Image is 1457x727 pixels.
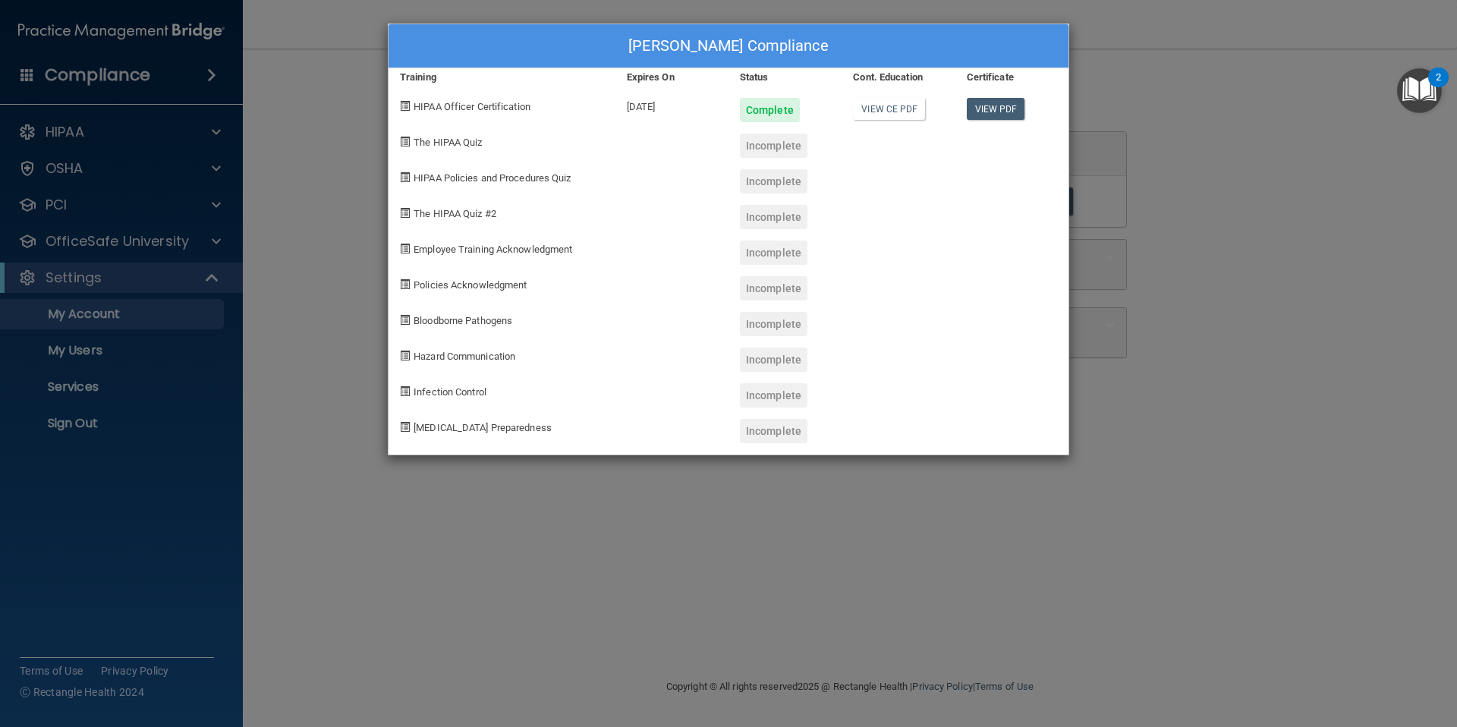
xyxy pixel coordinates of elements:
div: Certificate [955,68,1068,87]
button: Open Resource Center, 2 new notifications [1397,68,1442,113]
div: Incomplete [740,169,807,194]
div: Incomplete [740,348,807,372]
span: Employee Training Acknowledgment [414,244,572,255]
div: Incomplete [740,383,807,408]
div: Expires On [615,68,728,87]
span: Hazard Communication [414,351,515,362]
span: The HIPAA Quiz [414,137,482,148]
span: HIPAA Officer Certification [414,101,530,112]
div: [DATE] [615,87,728,122]
span: The HIPAA Quiz #2 [414,208,496,219]
span: HIPAA Policies and Procedures Quiz [414,172,571,184]
div: Incomplete [740,276,807,301]
div: Complete [740,98,800,122]
div: Incomplete [740,419,807,443]
span: Bloodborne Pathogens [414,315,512,326]
span: Policies Acknowledgment [414,279,527,291]
a: View CE PDF [853,98,925,120]
div: Incomplete [740,134,807,158]
div: Cont. Education [842,68,955,87]
span: Infection Control [414,386,486,398]
div: Incomplete [740,241,807,265]
div: Training [389,68,615,87]
div: 2 [1436,77,1441,97]
a: View PDF [967,98,1025,120]
span: [MEDICAL_DATA] Preparedness [414,422,552,433]
div: Incomplete [740,205,807,229]
div: [PERSON_NAME] Compliance [389,24,1068,68]
div: Status [728,68,842,87]
div: Incomplete [740,312,807,336]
